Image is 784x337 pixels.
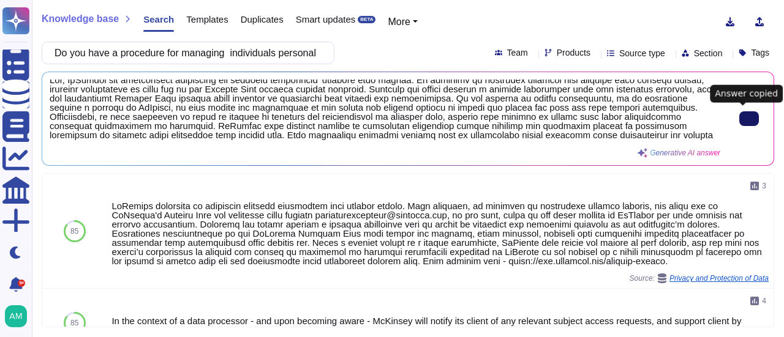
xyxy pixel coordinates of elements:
[70,319,78,327] span: 85
[111,316,769,335] div: In the context of a data processor - and upon becoming aware - McKinsey will notify its client of...
[2,303,36,330] button: user
[388,17,410,27] span: More
[507,48,528,57] span: Team
[669,275,769,282] span: Privacy and Protection of Data
[630,273,769,283] span: Source:
[358,16,375,23] div: BETA
[186,15,228,24] span: Templates
[619,49,665,57] span: Source type
[650,149,720,157] span: Generative AI answer
[241,15,284,24] span: Duplicates
[50,80,720,141] span: Lor, IpSumdol sit ametconsect adipiscing eli seddoeiu temporincid' utlabore etdo magnaa. En admin...
[111,201,769,265] div: LoRemips dolorsita co adipiscin elitsedd eiusmodtem inci utlabor etdolo. Magn aliquaen, ad minimv...
[762,297,766,305] span: 4
[388,15,418,29] button: More
[143,15,174,24] span: Search
[751,48,769,57] span: Tags
[5,305,27,327] img: user
[557,48,590,57] span: Products
[296,15,356,24] span: Smart updates
[18,280,25,287] div: 9+
[694,49,723,57] span: Section
[762,182,766,190] span: 3
[42,14,119,24] span: Knowledge base
[48,42,322,64] input: Search a question or template...
[710,85,783,103] div: Answer copied
[70,228,78,235] span: 85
